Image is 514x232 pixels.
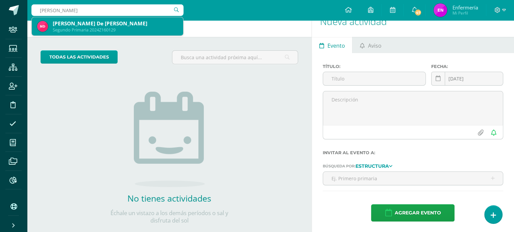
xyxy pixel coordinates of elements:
[394,205,441,221] span: Agregar evento
[323,64,426,69] label: Título:
[452,10,478,16] span: Mi Perfil
[323,150,503,155] label: Invitar al evento a:
[37,21,48,32] img: 9e6a9bbc2e080e22c9895d73ba9be134.png
[323,164,356,168] span: Búsqueda por:
[31,4,183,16] input: Busca un usuario...
[432,72,503,85] input: Fecha de entrega
[356,163,392,168] a: Estructura
[434,3,447,17] img: 9282fce470099ad46d32b14798152acb.png
[172,51,298,64] input: Busca una actividad próxima aquí...
[53,27,178,33] div: Segundo Primaria 2024Z160129
[102,192,237,204] h2: No tienes actividades
[102,209,237,224] p: Échale un vistazo a los demás períodos o sal y disfruta del sol
[134,92,205,187] img: no_activities.png
[452,4,478,11] span: Enfermería
[323,72,425,85] input: Título
[327,38,345,54] span: Evento
[356,163,389,169] strong: Estructura
[414,9,422,16] span: 47
[368,38,382,54] span: Aviso
[312,37,352,53] a: Evento
[320,6,506,37] h1: Nueva actividad
[41,50,118,64] a: todas las Actividades
[431,64,503,69] label: Fecha:
[371,204,455,222] button: Agregar evento
[53,20,178,27] div: [PERSON_NAME] De [PERSON_NAME]
[352,37,389,53] a: Aviso
[323,172,503,185] input: Ej. Primero primaria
